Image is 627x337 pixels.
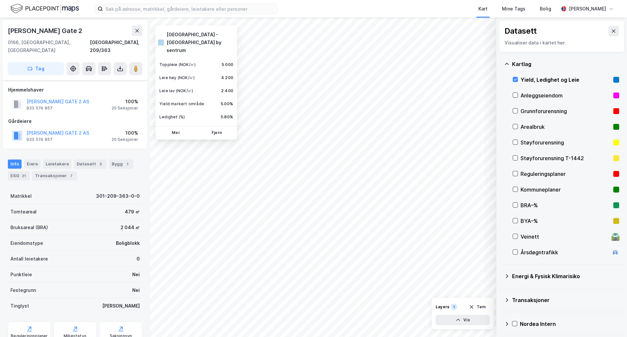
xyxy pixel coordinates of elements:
[221,88,233,93] div: 2 400
[132,286,140,294] div: Nei
[10,224,48,231] div: Bruksareal (BRA)
[512,272,619,280] div: Energi & Fysisk Klimarisiko
[32,171,77,180] div: Transaksjoner
[26,137,53,142] div: 933 574 857
[167,31,233,54] div: [GEOGRAPHIC_DATA] - [GEOGRAPHIC_DATA] by sentrum
[8,25,84,36] div: [PERSON_NAME] Gate 2
[521,123,611,131] div: Arealbruk
[112,129,138,137] div: 100%
[125,208,140,216] div: 479 ㎡
[521,217,611,225] div: BYA–%
[112,137,138,142] div: 20 Seksjoner
[8,39,90,54] div: 0166, [GEOGRAPHIC_DATA], [GEOGRAPHIC_DATA]
[8,117,142,125] div: Gårdeiere
[96,192,140,200] div: 301-209-363-0-0
[10,271,32,278] div: Punktleie
[512,296,619,304] div: Transaksjoner
[157,128,195,138] button: Mer
[90,39,142,54] div: [GEOGRAPHIC_DATA], 209/363
[159,88,193,93] div: Leie lav (NOK/㎡)
[68,173,74,179] div: 7
[594,306,627,337] iframe: Chat Widget
[10,239,43,247] div: Eiendomstype
[159,114,185,120] div: Ledighet (%)
[569,5,606,13] div: [PERSON_NAME]
[121,224,140,231] div: 2 044 ㎡
[10,255,48,263] div: Antall leietakere
[10,302,29,310] div: Tinglyst
[521,139,611,146] div: Støyforurensning
[521,107,611,115] div: Grunnforurensning
[502,5,525,13] div: Mine Tags
[10,192,32,200] div: Matrikkel
[221,75,233,80] div: 4 200
[26,106,53,111] div: 933 574 857
[505,39,619,47] div: Visualiser data i kartet her.
[10,208,37,216] div: Tomteareal
[159,75,195,80] div: Leie høy (NOK/㎡)
[132,271,140,278] div: Nei
[505,26,537,36] div: Datasett
[109,160,133,169] div: Bygg
[137,255,140,263] div: 0
[112,106,138,111] div: 20 Seksjoner
[222,62,233,67] div: 5 000
[8,171,30,180] div: ESG
[159,62,196,67] div: Toppleie (NOK/㎡)
[611,232,620,241] div: 🛣️
[540,5,551,13] div: Bolig
[221,114,233,120] div: 5.80%
[512,60,619,68] div: Kartlag
[43,160,72,169] div: Leietakere
[103,4,277,14] input: Søk på adresse, matrikkel, gårdeiere, leietakere eller personer
[97,161,104,167] div: 3
[74,160,106,169] div: Datasett
[436,315,490,325] button: Vis
[521,201,611,209] div: BRA–%
[10,286,36,294] div: Festegrunn
[465,302,490,312] button: Tøm
[521,76,611,84] div: Yield, Ledighet og Leie
[521,92,611,99] div: Anleggseiendom
[159,101,204,107] div: Yield markert område
[198,128,236,138] button: Fjern
[521,154,611,162] div: Støyforurensning T-1442
[478,5,488,13] div: Kart
[10,3,79,14] img: logo.f888ab2527a4732fd821a326f86c7f29.svg
[21,173,27,179] div: 21
[451,304,457,310] div: 1
[436,304,449,310] div: Layers
[112,98,138,106] div: 100%
[8,160,22,169] div: Info
[116,239,140,247] div: Boligblokk
[221,101,233,107] div: 5.00%
[520,320,619,328] div: Nordea Intern
[102,302,140,310] div: [PERSON_NAME]
[8,86,142,94] div: Hjemmelshaver
[521,248,609,256] div: Årsdøgntrafikk
[24,160,40,169] div: Eiere
[521,170,611,178] div: Reguleringsplaner
[8,62,64,75] button: Tag
[521,233,609,241] div: Veinett
[124,161,131,167] div: 1
[521,186,611,194] div: Kommuneplaner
